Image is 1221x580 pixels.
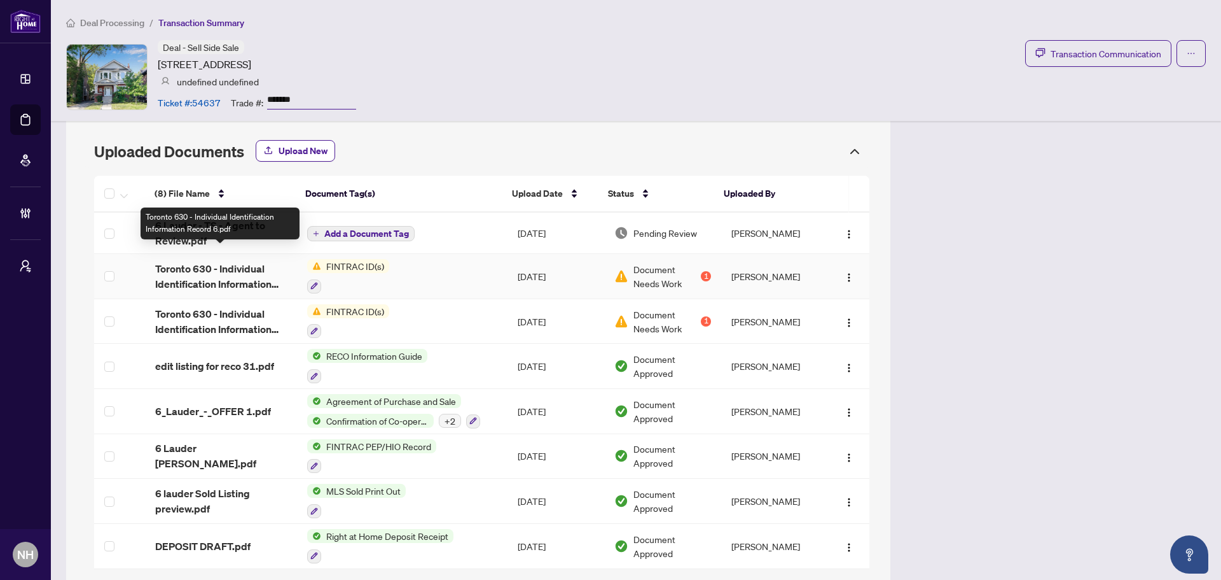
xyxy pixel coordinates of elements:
[144,176,294,213] th: (8) File Name
[295,176,502,213] th: Document Tag(s)
[839,446,859,466] button: Logo
[67,45,147,110] img: IMG-W12420673_1.jpg
[701,271,711,281] div: 1
[701,316,711,327] div: 1
[307,414,321,428] img: Status Icon
[507,479,604,524] td: [DATE]
[231,95,263,110] article: Trade #:
[155,358,274,374] span: edit listing for reco 31.pdf
[1187,49,1196,58] span: ellipsis
[10,10,41,33] img: logo
[321,304,389,318] span: FINTRAC ID(s)
[155,306,287,337] span: Toronto 630 - Individual Identification Information Record 7.pdf
[844,318,854,328] img: Logo
[721,524,825,569] td: [PERSON_NAME]
[307,439,321,453] img: Status Icon
[149,15,153,30] li: /
[307,439,436,474] button: Status IconFINTRAC PEP/HIO Record
[633,352,712,380] span: Document Approved
[307,226,415,241] button: Add a Document Tag
[507,434,604,479] td: [DATE]
[141,208,300,239] div: Toronto 630 - Individual Identification Information Record 6.pdf
[721,299,825,344] td: [PERSON_NAME]
[307,394,321,408] img: Status Icon
[321,414,434,428] span: Confirmation of Co-operation and Representation—Buyer/Seller
[321,529,453,543] span: Right at Home Deposit Receipt
[155,261,287,292] span: Toronto 630 - Individual Identification Information Record 6.pdf
[633,397,712,425] span: Document Approved
[313,230,319,237] span: plus
[94,142,244,161] span: Uploaded Documents
[844,407,854,418] img: Logo
[598,176,714,213] th: Status
[321,394,461,408] span: Agreement of Purchase and Sale
[502,176,597,213] th: Upload Date
[155,486,287,516] span: 6 lauder Sold Listing preview.pdf
[307,484,406,518] button: Status IconMLS Sold Print Out
[507,213,604,254] td: [DATE]
[307,225,415,241] button: Add a Document Tag
[844,229,854,239] img: Logo
[614,404,628,418] img: Document Status
[17,546,34,563] span: NH
[839,223,859,243] button: Logo
[307,259,389,294] button: Status IconFINTRAC ID(s)
[633,442,712,470] span: Document Approved
[155,441,287,471] span: 6 Lauder [PERSON_NAME].pdf
[507,344,604,389] td: [DATE]
[839,536,859,556] button: Logo
[1025,40,1171,67] button: Transaction Communication
[439,414,461,428] div: + 2
[507,299,604,344] td: [DATE]
[158,95,221,110] article: Ticket #: 54637
[19,260,32,272] span: user-switch
[155,404,271,419] span: 6_Lauder_-_OFFER 1.pdf
[614,494,628,508] img: Document Status
[614,359,628,373] img: Document Status
[507,254,604,299] td: [DATE]
[839,311,859,332] button: Logo
[321,349,427,363] span: RECO Information Guide
[155,539,251,554] span: DEPOSIT DRAFT.pdf
[633,532,712,560] span: Document Approved
[1170,535,1208,574] button: Open asap
[614,315,628,329] img: Document Status
[839,266,859,286] button: Logo
[158,17,244,29] span: Transaction Summary
[321,259,389,273] span: FINTRAC ID(s)
[307,484,321,498] img: Status Icon
[512,187,563,201] span: Upload Date
[507,389,604,434] td: [DATE]
[256,140,335,162] button: Upload New
[307,529,453,563] button: Status IconRight at Home Deposit Receipt
[721,434,825,479] td: [PERSON_NAME]
[721,213,825,254] td: [PERSON_NAME]
[321,439,436,453] span: FINTRAC PEP/HIO Record
[844,272,854,283] img: Logo
[307,304,321,318] img: Status Icon
[839,356,859,376] button: Logo
[839,401,859,421] button: Logo
[324,229,409,238] span: Add a Document Tag
[721,344,825,389] td: [PERSON_NAME]
[614,269,628,283] img: Document Status
[307,349,321,363] img: Status Icon
[80,17,144,29] span: Deal Processing
[633,487,712,515] span: Document Approved
[633,262,699,290] span: Document Needs Work
[844,497,854,507] img: Logo
[307,394,480,428] button: Status IconAgreement of Purchase and SaleStatus IconConfirmation of Co-operation and Representati...
[66,18,75,27] span: home
[307,529,321,543] img: Status Icon
[155,187,210,201] span: (8) File Name
[161,77,170,86] img: svg%3e
[307,304,389,339] button: Status IconFINTRAC ID(s)
[721,479,825,524] td: [PERSON_NAME]
[614,226,628,240] img: Document Status
[307,349,427,383] button: Status IconRECO Information Guide
[608,187,634,201] span: Status
[1051,46,1161,61] span: Transaction Communication
[279,141,328,161] span: Upload New
[614,539,628,553] img: Document Status
[633,308,699,336] span: Document Needs Work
